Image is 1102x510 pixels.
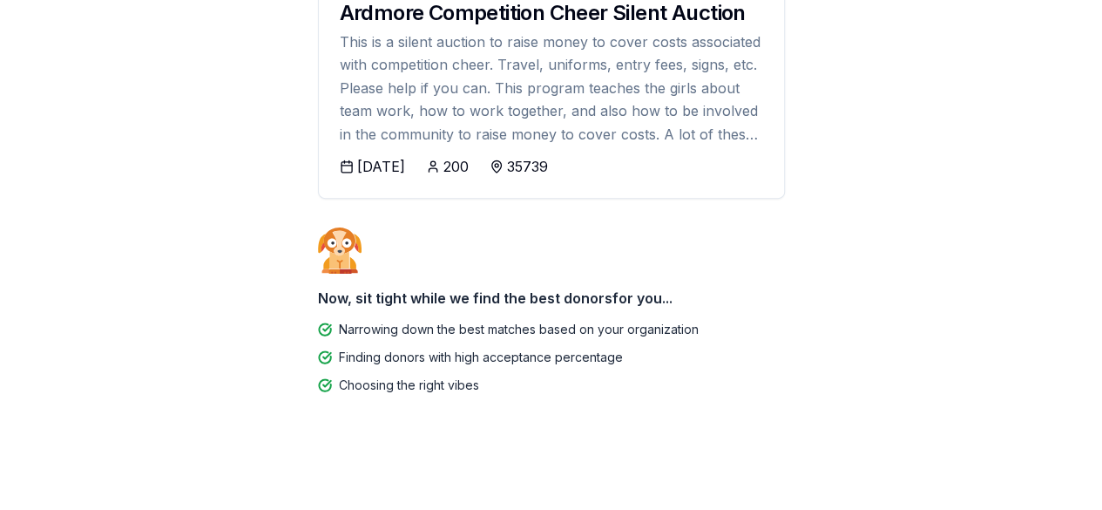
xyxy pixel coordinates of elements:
[357,156,405,177] div: [DATE]
[339,375,479,396] div: Choosing the right vibes
[340,31,763,146] div: This is a silent auction to raise money to cover costs associated with competition cheer. Travel,...
[318,227,362,274] img: Dog waiting patiently
[507,156,548,177] div: 35739
[340,3,763,24] div: Ardmore Competition Cheer Silent Auction
[339,319,699,340] div: Narrowing down the best matches based on your organization
[318,281,785,316] div: Now, sit tight while we find the best donors for you...
[339,347,623,368] div: Finding donors with high acceptance percentage
[443,156,469,177] div: 200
